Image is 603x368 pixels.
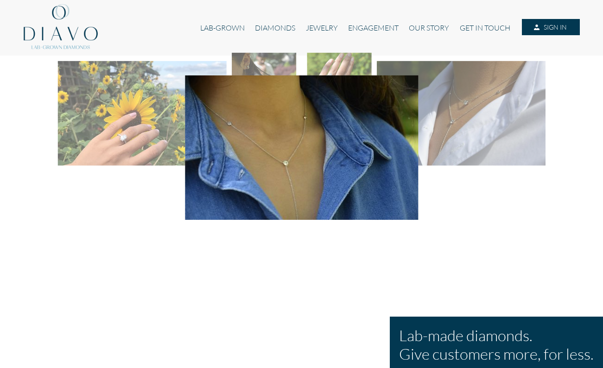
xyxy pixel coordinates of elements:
a: GET IN TOUCH [455,19,515,37]
img: Diavo Lab-grown diamond necklace [185,75,418,220]
img: Diavo Lab-grown diamond Ring [307,53,371,93]
img: Diavo Lab-grown diamond necklace [377,61,546,166]
a: OUR STORY [404,19,454,37]
a: SIGN IN [522,19,579,36]
a: JEWELRY [300,19,343,37]
a: DIAMONDS [250,19,300,37]
a: ENGAGEMENT [343,19,404,37]
img: Diavo Lab-grown diamond earrings [232,53,296,93]
a: LAB-GROWN [195,19,250,37]
h1: Lab-made diamonds. Give customers more, for less. [399,326,594,363]
img: Diavo Lab-grown diamond ring [57,61,226,166]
